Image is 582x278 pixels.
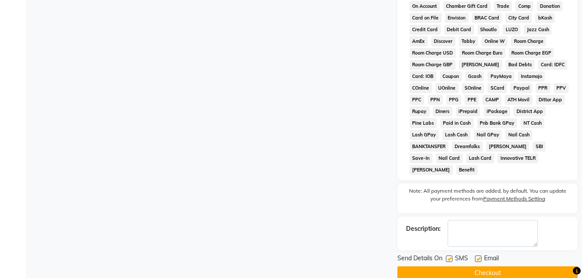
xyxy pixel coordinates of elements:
[410,107,429,116] span: Rupay
[440,71,462,81] span: Coupon
[410,142,449,152] span: BANKTANSFER
[497,153,538,163] span: Innovative TELR
[406,224,441,233] div: Description:
[478,25,500,35] span: Shoutlo
[410,71,436,81] span: Card: IOB
[465,71,484,81] span: Gcash
[410,83,432,93] span: COnline
[410,1,440,11] span: On Account
[515,1,533,11] span: Comp
[410,36,428,46] span: AmEx
[520,118,544,128] span: NT Cash
[514,107,546,116] span: District App
[443,1,491,11] span: Chamber Gift Card
[436,83,458,93] span: UOnline
[524,25,552,35] span: Jazz Cash
[436,153,463,163] span: Nail Card
[410,48,456,58] span: Room Charge USD
[505,95,533,105] span: ATH Movil
[486,142,530,152] span: [PERSON_NAME]
[465,95,479,105] span: PPE
[518,71,545,81] span: Instamojo
[410,118,437,128] span: Pine Labs
[536,83,550,93] span: PPR
[456,107,481,116] span: iPrepaid
[446,95,462,105] span: PPG
[410,13,442,23] span: Card on File
[505,130,532,140] span: Nail Cash
[431,36,455,46] span: Discover
[444,25,474,35] span: Debit Card
[483,195,545,203] label: Payment Methods Setting
[474,130,502,140] span: Nail GPay
[488,71,514,81] span: PayMaya
[456,165,478,175] span: Benefit
[459,60,502,70] span: [PERSON_NAME]
[510,83,532,93] span: Paypal
[536,95,565,105] span: Dittor App
[433,107,452,116] span: Diners
[537,1,562,11] span: Donation
[482,95,501,105] span: CAMP
[481,36,507,46] span: Online W
[466,153,494,163] span: Lash Card
[410,25,441,35] span: Credit Card
[440,118,474,128] span: Paid in Cash
[455,254,468,265] span: SMS
[406,187,569,206] label: Note: All payment methods are added, by default. You can update your preferences from
[554,83,569,93] span: PPV
[484,107,510,116] span: iPackage
[505,13,532,23] span: City Card
[410,60,455,70] span: Room Charge GBP
[410,165,453,175] span: [PERSON_NAME]
[472,13,502,23] span: BRAC Card
[452,142,483,152] span: Dreamfolks
[488,83,507,93] span: SCard
[484,254,499,265] span: Email
[442,130,471,140] span: Lash Cash
[410,130,439,140] span: Lash GPay
[459,48,505,58] span: Room Charge Euro
[397,254,442,265] span: Send Details On
[462,83,484,93] span: SOnline
[459,36,478,46] span: Tabby
[509,48,554,58] span: Room Charge EGP
[494,1,512,11] span: Trade
[506,60,535,70] span: Bad Debts
[445,13,468,23] span: Envision
[503,25,520,35] span: LUZO
[533,142,546,152] span: SBI
[535,13,555,23] span: bKash
[477,118,517,128] span: Pnb Bank GPay
[538,60,567,70] span: Card: IDFC
[428,95,443,105] span: PPN
[410,153,432,163] span: Save-In
[511,36,546,46] span: Room Charge
[410,95,424,105] span: PPC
